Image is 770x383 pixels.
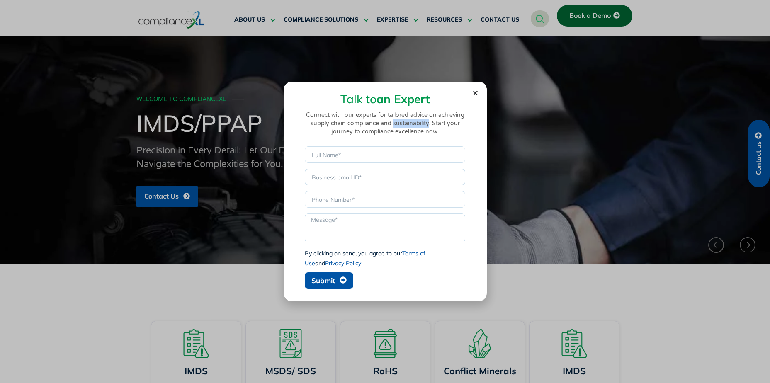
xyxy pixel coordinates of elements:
input: Business email ID* [305,169,465,185]
p: Connect with our experts for tailored advice on achieving supply chain compliance and sustainabil... [300,111,470,136]
input: Full Name* [305,146,465,163]
strong: an Expert [376,92,430,106]
a: Terms of Use [305,250,425,267]
div: By clicking on send, you agree to our and [305,248,465,268]
h2: Talk to [300,93,470,105]
button: Submit [305,272,353,289]
span: Submit [311,277,335,284]
a: Privacy Policy [325,259,361,267]
input: Only numbers and phone characters (#, -, *, etc) are accepted. [305,191,465,208]
a: Close [472,90,479,96]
